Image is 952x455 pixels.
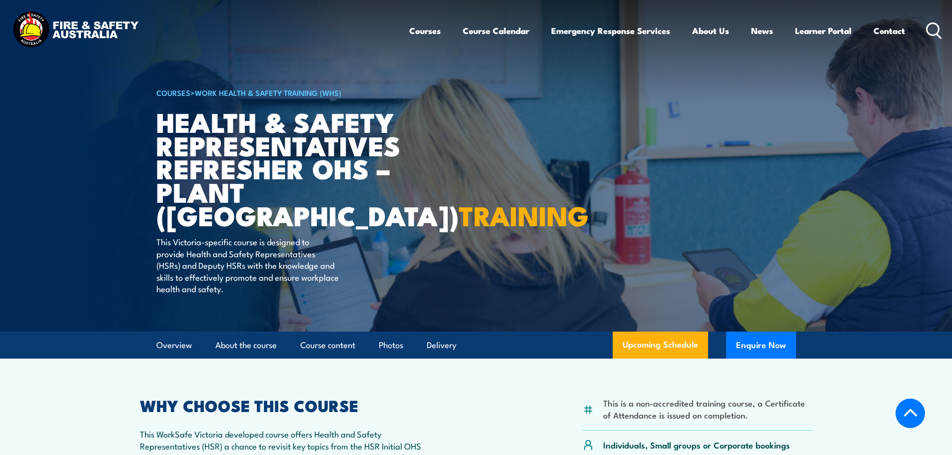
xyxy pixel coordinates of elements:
[140,398,432,412] h2: WHY CHOOSE THIS COURSE
[603,439,790,451] p: Individuals, Small groups or Corporate bookings
[300,332,355,359] a: Course content
[215,332,277,359] a: About the course
[156,110,403,227] h1: Health & Safety Representatives Refresher OHS – Plant ([GEOGRAPHIC_DATA])
[726,332,796,359] button: Enquire Now
[463,17,529,44] a: Course Calendar
[551,17,670,44] a: Emergency Response Services
[427,332,456,359] a: Delivery
[613,332,708,359] a: Upcoming Schedule
[795,17,852,44] a: Learner Portal
[156,86,403,98] h6: >
[156,332,192,359] a: Overview
[874,17,905,44] a: Contact
[751,17,773,44] a: News
[603,397,813,421] li: This is a non-accredited training course, a Certificate of Attendance is issued on completion.
[409,17,441,44] a: Courses
[156,87,190,98] a: COURSES
[459,194,589,235] strong: TRAINING
[195,87,341,98] a: Work Health & Safety Training (WHS)
[379,332,403,359] a: Photos
[692,17,729,44] a: About Us
[156,236,339,294] p: This Victoria-specific course is designed to provide Health and Safety Representatives (HSRs) and...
